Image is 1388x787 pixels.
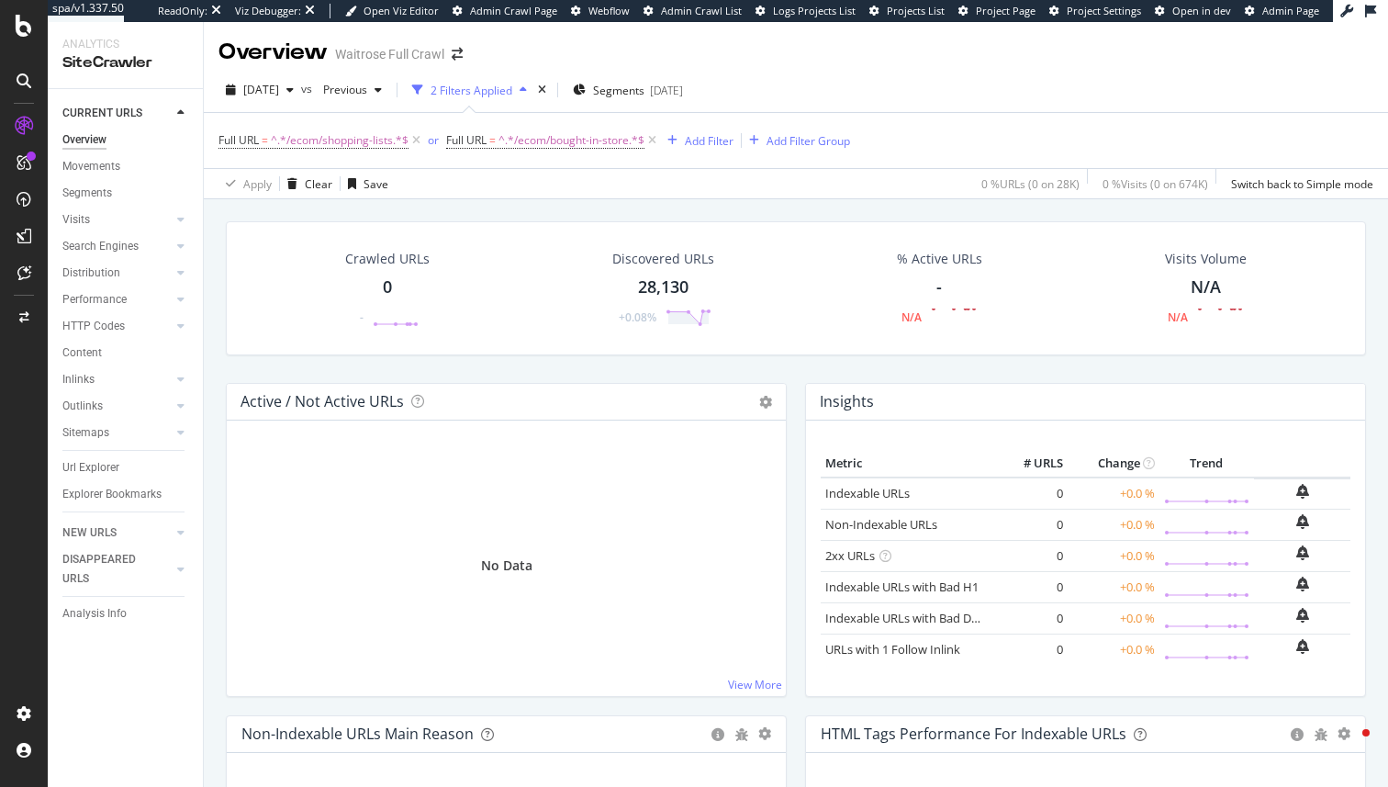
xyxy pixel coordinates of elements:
[1168,309,1188,325] div: N/A
[742,129,850,152] button: Add Filter Group
[685,133,733,149] div: Add Filter
[1068,602,1159,634] td: +0.0 %
[887,4,945,17] span: Projects List
[241,389,404,414] h4: Active / Not Active URLs
[383,275,392,299] div: 0
[901,309,922,325] div: N/A
[243,82,279,97] span: 2025 Sep. 27th
[767,133,850,149] div: Add Filter Group
[994,571,1068,602] td: 0
[62,458,119,478] div: Url Explorer
[976,4,1035,17] span: Project Page
[1165,250,1247,268] div: Visits Volume
[62,343,102,363] div: Content
[62,104,172,123] a: CURRENT URLS
[62,157,120,176] div: Movements
[936,275,942,299] div: -
[341,169,388,198] button: Save
[62,523,117,543] div: NEW URLS
[364,176,388,192] div: Save
[1049,4,1141,18] a: Project Settings
[62,210,90,230] div: Visits
[661,4,742,17] span: Admin Crawl List
[62,237,139,256] div: Search Engines
[1068,571,1159,602] td: +0.0 %
[62,264,172,283] a: Distribution
[994,478,1068,510] td: 0
[62,264,120,283] div: Distribution
[1296,545,1309,560] div: bell-plus
[619,309,656,325] div: +0.08%
[758,727,771,740] div: gear
[158,4,207,18] div: ReadOnly:
[1068,509,1159,540] td: +0.0 %
[316,75,389,105] button: Previous
[218,75,301,105] button: [DATE]
[650,83,683,98] div: [DATE]
[62,458,190,478] a: Url Explorer
[711,728,725,741] div: circle-info
[62,37,188,52] div: Analytics
[1262,4,1319,17] span: Admin Page
[428,131,439,149] button: or
[994,540,1068,571] td: 0
[1068,450,1159,478] th: Change
[1245,4,1319,18] a: Admin Page
[62,523,172,543] a: NEW URLS
[1314,728,1328,741] div: bug
[62,184,190,203] a: Segments
[994,509,1068,540] td: 0
[981,176,1080,192] div: 0 % URLs ( 0 on 28K )
[660,129,733,152] button: Add Filter
[825,485,910,501] a: Indexable URLs
[62,290,172,309] a: Performance
[958,4,1035,18] a: Project Page
[335,45,444,63] div: Waitrose Full Crawl
[825,641,960,658] a: URLs with 1 Follow Inlink
[588,4,630,17] span: Webflow
[316,82,367,97] span: Previous
[1067,4,1141,17] span: Project Settings
[243,176,272,192] div: Apply
[994,602,1068,634] td: 0
[994,450,1068,478] th: # URLS
[1296,514,1309,529] div: bell-plus
[612,250,714,268] div: Discovered URLs
[534,81,550,99] div: times
[571,4,630,18] a: Webflow
[821,725,1126,743] div: HTML Tags Performance for Indexable URLs
[62,397,103,416] div: Outlinks
[1103,176,1208,192] div: 0 % Visits ( 0 on 674K )
[821,450,994,478] th: Metric
[1172,4,1231,17] span: Open in dev
[644,4,742,18] a: Admin Crawl List
[62,237,172,256] a: Search Engines
[1326,725,1370,769] iframe: Intercom live chat
[218,132,259,148] span: Full URL
[345,250,430,268] div: Crawled URLs
[218,37,328,68] div: Overview
[62,210,172,230] a: Visits
[1296,639,1309,654] div: bell-plus
[452,48,463,61] div: arrow-right-arrow-left
[825,547,875,564] a: 2xx URLs
[593,83,644,98] span: Segments
[1155,4,1231,18] a: Open in dev
[62,370,95,389] div: Inlinks
[446,132,487,148] span: Full URL
[565,75,690,105] button: Segments[DATE]
[825,579,979,595] a: Indexable URLs with Bad H1
[869,4,945,18] a: Projects List
[470,4,557,17] span: Admin Crawl Page
[1191,275,1221,299] div: N/A
[62,604,127,624] div: Analysis Info
[235,4,301,18] div: Viz Debugger:
[62,157,190,176] a: Movements
[825,516,937,533] a: Non-Indexable URLs
[62,317,125,336] div: HTTP Codes
[773,4,856,17] span: Logs Projects List
[62,104,142,123] div: CURRENT URLS
[62,550,155,589] div: DISAPPEARED URLS
[62,52,188,73] div: SiteCrawler
[405,75,534,105] button: 2 Filters Applied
